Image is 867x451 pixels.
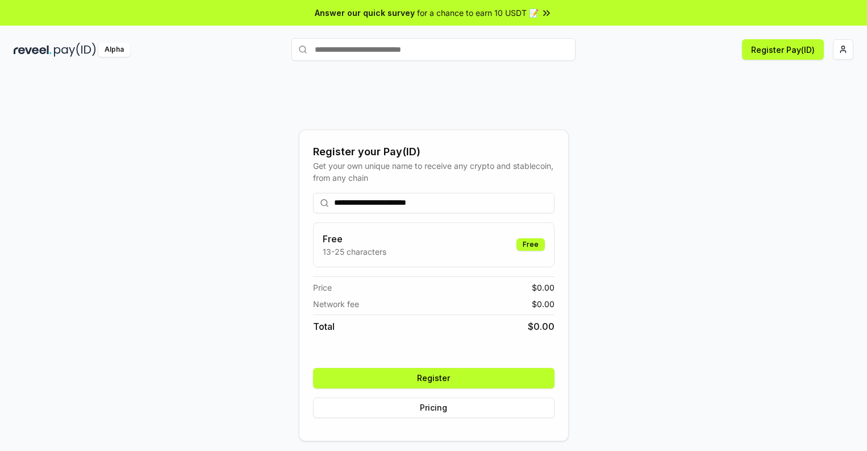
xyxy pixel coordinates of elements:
[313,398,555,418] button: Pricing
[54,43,96,57] img: pay_id
[98,43,130,57] div: Alpha
[313,320,335,333] span: Total
[528,320,555,333] span: $ 0.00
[532,282,555,293] span: $ 0.00
[323,232,386,246] h3: Free
[14,43,52,57] img: reveel_dark
[313,298,359,310] span: Network fee
[313,368,555,388] button: Register
[323,246,386,258] p: 13-25 characters
[417,7,539,19] span: for a chance to earn 10 USDT 📝
[313,282,332,293] span: Price
[516,238,545,251] div: Free
[532,298,555,310] span: $ 0.00
[313,160,555,184] div: Get your own unique name to receive any crypto and stablecoin, from any chain
[742,39,824,60] button: Register Pay(ID)
[313,144,555,160] div: Register your Pay(ID)
[315,7,415,19] span: Answer our quick survey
